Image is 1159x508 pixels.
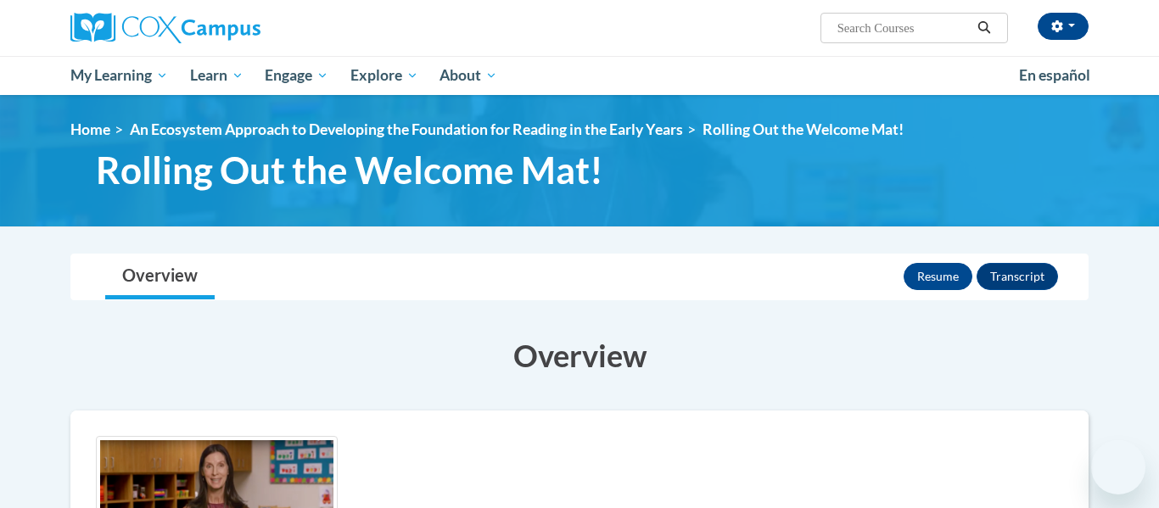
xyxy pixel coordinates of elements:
[105,254,215,299] a: Overview
[904,263,972,290] button: Resume
[70,13,260,43] img: Cox Campus
[70,120,110,138] a: Home
[179,56,255,95] a: Learn
[977,263,1058,290] button: Transcript
[339,56,429,95] a: Explore
[440,65,497,86] span: About
[1008,58,1101,93] a: En español
[59,56,179,95] a: My Learning
[70,65,168,86] span: My Learning
[429,56,509,95] a: About
[190,65,244,86] span: Learn
[350,65,418,86] span: Explore
[70,13,393,43] a: Cox Campus
[45,56,1114,95] div: Main menu
[70,334,1089,377] h3: Overview
[96,148,603,193] span: Rolling Out the Welcome Mat!
[836,18,971,38] input: Search Courses
[703,120,904,138] span: Rolling Out the Welcome Mat!
[1038,13,1089,40] button: Account Settings
[1091,440,1145,494] iframe: Button to launch messaging window
[1019,66,1090,84] span: En español
[254,56,339,95] a: Engage
[971,18,997,38] button: Search
[130,120,683,138] a: An Ecosystem Approach to Developing the Foundation for Reading in the Early Years
[265,65,328,86] span: Engage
